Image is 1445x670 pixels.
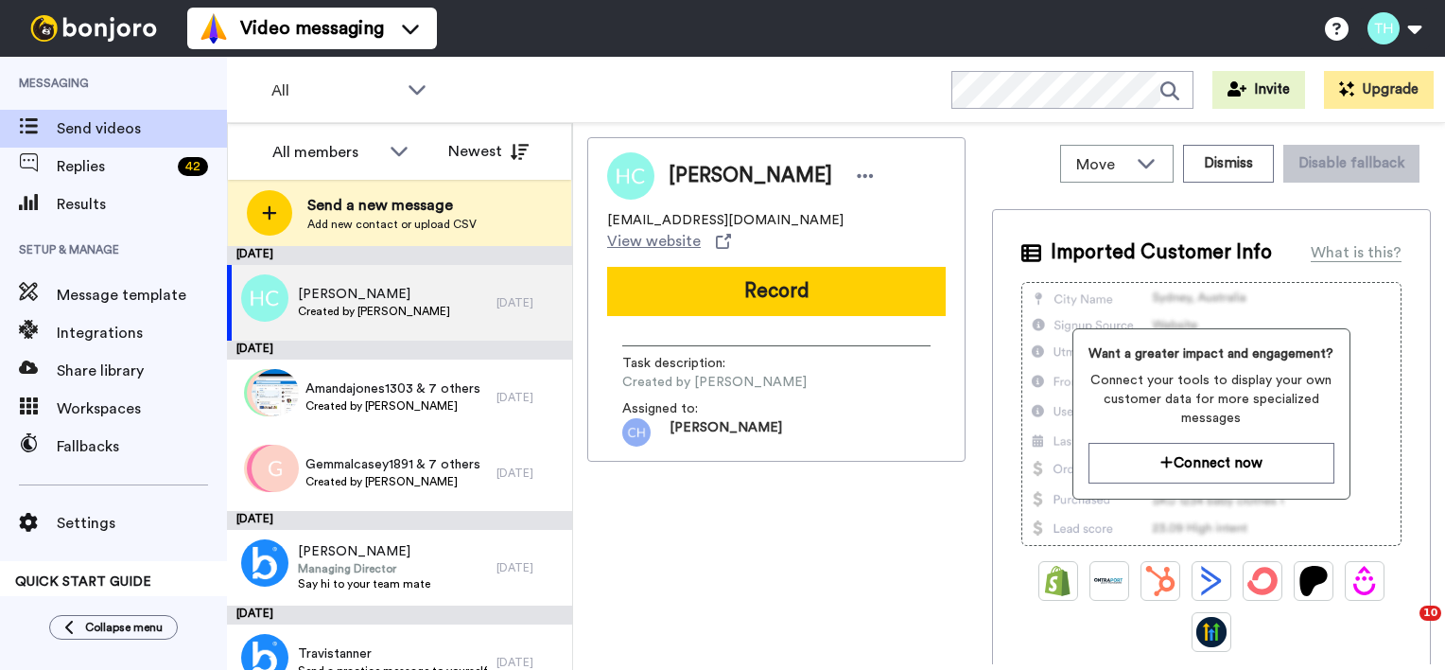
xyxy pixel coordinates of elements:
span: Add new contact or upload CSV [307,217,477,232]
img: ch.png [622,418,651,447]
span: Video messaging [240,15,384,42]
button: Connect now [1088,443,1334,484]
div: [DATE] [227,246,572,265]
span: Integrations [57,322,227,344]
span: [PERSON_NAME] [298,285,450,304]
span: [PERSON_NAME] [669,162,832,190]
button: Collapse menu [49,615,178,640]
img: 0b47ba46-9c7c-4042-8d61-87657e3b92a5.jpg [252,369,299,416]
span: Created by [PERSON_NAME] [298,304,450,319]
img: ConvertKit [1247,566,1278,596]
img: ActiveCampaign [1196,566,1227,596]
span: Collapse menu [85,620,163,635]
span: Managing Director [298,561,430,576]
span: Settings [57,512,227,535]
img: Patreon [1298,566,1329,596]
span: [PERSON_NAME] [298,542,430,561]
span: Say hi to your team mate [298,576,430,591]
div: All members [272,141,380,164]
span: Replies [57,155,170,178]
img: g.png [252,445,299,492]
span: Fallbacks [57,435,227,458]
img: Hubspot [1145,566,1175,596]
span: Gemmalcasey1891 & 7 others [305,455,480,474]
span: [PERSON_NAME] [670,418,782,447]
span: Move [1076,153,1127,176]
button: Newest [434,132,543,170]
span: Connect your tools to display your own customer data for more specialized messages [1088,371,1334,428]
span: Share library [57,360,227,382]
img: vm-color.svg [199,13,229,44]
div: [DATE] [496,390,563,405]
img: s.png [247,445,294,492]
div: What is this? [1311,241,1401,264]
span: 10 [1419,606,1441,621]
img: z.png [247,369,294,416]
img: bj-logo-header-white.svg [23,15,165,42]
span: Message template [57,284,227,307]
button: Record [607,267,946,316]
img: hc.png [241,274,288,322]
button: Upgrade [1324,71,1434,109]
div: [DATE] [496,466,563,481]
span: Amandajones1303 & 7 others [305,379,480,398]
a: View website [607,230,731,253]
span: Assigned to: [622,399,755,418]
img: Ontraport [1094,566,1124,596]
div: [DATE] [227,341,572,360]
span: Send videos [57,117,227,140]
img: Image of Holly Cook [607,152,654,200]
span: [EMAIL_ADDRESS][DOMAIN_NAME] [607,211,844,230]
span: Created by [PERSON_NAME] [622,373,807,392]
span: Results [57,193,227,216]
img: c.png [244,369,291,416]
img: r.png [244,445,291,492]
span: Imported Customer Info [1051,238,1272,267]
span: Workspaces [57,397,227,420]
div: [DATE] [496,560,563,575]
div: [DATE] [227,606,572,625]
div: [DATE] [496,655,563,670]
button: Dismiss [1183,145,1274,183]
span: Created by [PERSON_NAME] [305,474,480,489]
span: Send a new message [307,194,477,217]
span: Created by [PERSON_NAME] [305,398,480,414]
img: 68a3e1fe-e9b7-4177-81fe-ca5a74268a25.png [241,539,288,587]
button: Invite [1212,71,1305,109]
div: [DATE] [227,511,572,530]
span: All [271,79,398,102]
img: Shopify [1043,566,1073,596]
span: Travistanner [298,644,487,663]
span: Want a greater impact and engagement? [1088,344,1334,363]
span: Task description : [622,354,755,373]
button: Disable fallback [1283,145,1419,183]
span: View website [607,230,701,253]
span: QUICK START GUIDE [15,575,151,589]
div: [DATE] [496,295,563,310]
iframe: Intercom live chat [1381,606,1426,651]
div: 42 [178,157,208,176]
img: GoHighLevel [1196,617,1227,647]
img: Drip [1349,566,1380,596]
